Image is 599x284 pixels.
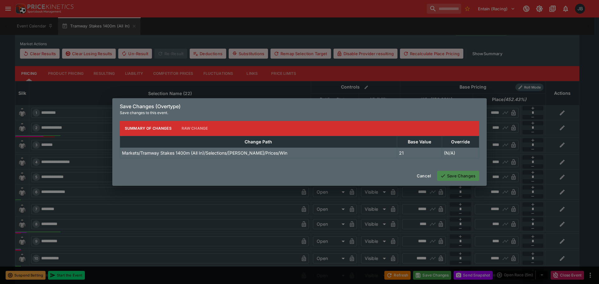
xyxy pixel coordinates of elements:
[177,121,213,136] button: Raw Change
[120,136,397,147] th: Change Path
[120,121,177,136] button: Summary of Changes
[442,147,479,158] td: (N/A)
[120,103,479,110] h6: Save Changes (Overtype)
[442,136,479,147] th: Override
[122,150,287,156] p: Markets/Tramway Stakes 1400m (All In)/Selections/[PERSON_NAME]/Prices/Win
[437,171,479,181] button: Save Changes
[120,110,479,116] p: Save changes to this event.
[397,136,442,147] th: Base Value
[397,147,442,158] td: 21
[413,171,435,181] button: Cancel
